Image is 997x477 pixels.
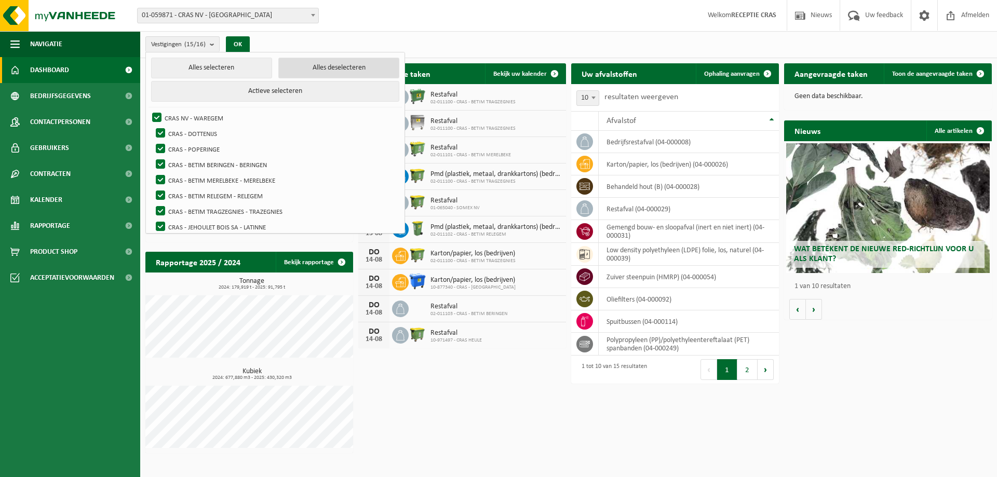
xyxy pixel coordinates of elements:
[704,71,760,77] span: Ophaling aanvragen
[430,223,561,231] span: Pmd (plastiek, metaal, drankkartons) (bedrijven)
[576,358,647,381] div: 1 tot 10 van 15 resultaten
[30,109,90,135] span: Contactpersonen
[430,117,516,126] span: Restafval
[409,220,426,237] img: WB-0240-HPE-GN-50
[363,275,384,283] div: DO
[430,126,516,132] span: 02-011100 - CRAS - BETIM TRAGZEGNIES
[154,157,398,172] label: CRAS - BETIM BERINGEN - BERINGEN
[430,205,480,211] span: 01-065040 - SOMEX NV
[30,57,69,83] span: Dashboard
[30,83,91,109] span: Bedrijfsgegevens
[599,288,779,310] td: oliefilters (04-000092)
[794,245,974,263] span: Wat betekent de nieuwe RED-richtlijn voor u als klant?
[430,284,516,291] span: 10-877340 - CRAS - [GEOGRAPHIC_DATA]
[145,252,251,272] h2: Rapportage 2025 / 2024
[154,126,398,141] label: CRAS - DOTTENIJS
[604,93,678,101] label: resultaten weergeven
[409,193,426,211] img: WB-1100-HPE-GN-50
[884,63,991,84] a: Toon de aangevraagde taken
[717,359,737,380] button: 1
[892,71,973,77] span: Toon de aangevraagde taken
[151,368,353,380] h3: Kubiek
[151,37,206,52] span: Vestigingen
[599,153,779,175] td: karton/papier, los (bedrijven) (04-000026)
[430,99,516,105] span: 02-011100 - CRAS - BETIM TRAGZEGNIES
[794,93,981,100] p: Geen data beschikbaar.
[154,219,398,235] label: CRAS - JEHOULET BOIS SA - LATINNE
[430,337,482,344] span: 10-971497 - CRAS HEULE
[430,231,561,238] span: 02-011102 - CRAS - BETIM RELEGEM
[363,248,384,256] div: DO
[789,299,806,320] button: Vorige
[278,58,399,78] button: Alles deselecteren
[184,41,206,48] count: (15/16)
[700,359,717,380] button: Previous
[30,239,77,265] span: Product Shop
[151,375,353,380] span: 2024: 677,880 m3 - 2025: 430,320 m3
[599,131,779,153] td: bedrijfsrestafval (04-000008)
[409,246,426,264] img: WB-1100-HPE-GN-50
[151,81,399,102] button: Actieve selecteren
[363,328,384,336] div: DO
[737,359,758,380] button: 2
[30,161,71,187] span: Contracten
[599,243,779,266] td: low density polyethyleen (LDPE) folie, los, naturel (04-000039)
[794,283,987,290] p: 1 van 10 resultaten
[276,252,352,272] a: Bekijk rapportage
[138,8,318,23] span: 01-059871 - CRAS NV - WAREGEM
[599,220,779,243] td: gemengd bouw- en sloopafval (inert en niet inert) (04-000031)
[430,179,561,185] span: 02-011100 - CRAS - BETIM TRAGZEGNIES
[926,120,991,141] a: Alle artikelen
[409,325,426,343] img: WB-1100-HPE-GN-50
[30,135,69,161] span: Gebruikers
[786,143,990,273] a: Wat betekent de nieuwe RED-richtlijn voor u als klant?
[430,197,480,205] span: Restafval
[430,276,516,284] span: Karton/papier, los (bedrijven)
[137,8,319,23] span: 01-059871 - CRAS NV - WAREGEM
[409,272,426,290] img: WB-1100-HPE-BE-01
[30,187,62,213] span: Kalender
[154,141,398,157] label: CRAS - POPERINGE
[493,71,547,77] span: Bekijk uw kalender
[151,278,353,290] h3: Tonnage
[599,175,779,198] td: behandeld hout (B) (04-000028)
[577,91,599,105] span: 10
[363,301,384,309] div: DO
[226,36,250,53] button: OK
[430,311,507,317] span: 02-011103 - CRAS - BETIM BERINGEN
[430,258,516,264] span: 02-011100 - CRAS - BETIM TRAGZEGNIES
[430,329,482,337] span: Restafval
[599,310,779,333] td: spuitbussen (04-000114)
[430,144,511,152] span: Restafval
[571,63,648,84] h2: Uw afvalstoffen
[784,63,878,84] h2: Aangevraagde taken
[30,213,70,239] span: Rapportage
[363,336,384,343] div: 14-08
[363,230,384,237] div: 13-08
[607,117,636,125] span: Afvalstof
[363,309,384,317] div: 14-08
[430,170,561,179] span: Pmd (plastiek, metaal, drankkartons) (bedrijven)
[363,283,384,290] div: 14-08
[409,87,426,105] img: WB-0660-HPE-GN-01
[145,36,220,52] button: Vestigingen(15/16)
[154,172,398,188] label: CRAS - BETIM MERELBEKE - MERELBEKE
[485,63,565,84] a: Bekijk uw kalender
[599,198,779,220] td: restafval (04-000029)
[151,58,272,78] button: Alles selecteren
[696,63,778,84] a: Ophaling aanvragen
[576,90,599,106] span: 10
[599,333,779,356] td: polypropyleen (PP)/polyethyleentereftalaat (PET) spanbanden (04-000249)
[758,359,774,380] button: Next
[154,188,398,203] label: CRAS - BETIM RELEGEM - RELEGEM
[154,203,398,219] label: CRAS - BETIM TRAGZEGNIES - TRAZEGNIES
[363,256,384,264] div: 14-08
[30,265,114,291] span: Acceptatievoorwaarden
[409,114,426,131] img: WB-1100-GAL-GY-02
[430,303,507,311] span: Restafval
[430,250,516,258] span: Karton/papier, los (bedrijven)
[409,167,426,184] img: WB-1100-HPE-GN-50
[784,120,831,141] h2: Nieuws
[430,152,511,158] span: 02-011101 - CRAS - BETIM MERELBEKE
[409,140,426,158] img: WB-0660-HPE-GN-50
